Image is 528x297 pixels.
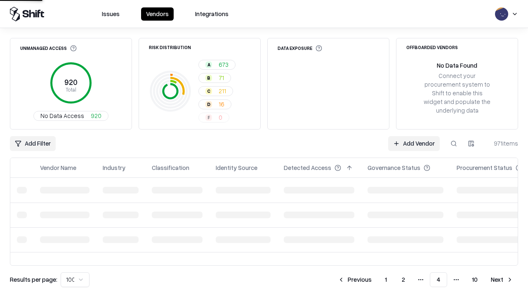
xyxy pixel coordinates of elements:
button: 2 [395,272,412,287]
span: 920 [91,111,101,120]
div: Identity Source [216,163,257,172]
span: 673 [219,60,229,69]
div: No Data Found [437,61,477,70]
div: Governance Status [368,163,420,172]
button: Vendors [141,7,174,21]
button: C211 [198,86,233,96]
div: D [205,101,212,108]
span: No Data Access [40,111,84,120]
button: Integrations [190,7,233,21]
div: Classification [152,163,189,172]
div: Industry [103,163,125,172]
tspan: 920 [64,78,78,87]
div: Offboarded Vendors [406,45,458,49]
tspan: Total [66,86,76,93]
button: 10 [465,272,484,287]
div: Procurement Status [457,163,512,172]
button: Add Filter [10,136,56,151]
div: Unmanaged Access [20,45,77,52]
button: Issues [97,7,125,21]
div: Detected Access [284,163,331,172]
span: 211 [219,87,226,95]
div: C [205,88,212,94]
button: Next [486,272,518,287]
div: B [205,75,212,81]
div: Risk Distribution [149,45,191,49]
button: 4 [430,272,447,287]
span: 71 [219,73,224,82]
div: Data Exposure [278,45,322,52]
button: 1 [378,272,394,287]
a: Add Vendor [388,136,440,151]
button: Previous [333,272,377,287]
span: 16 [219,100,224,108]
button: D16 [198,99,231,109]
nav: pagination [333,272,518,287]
div: Connect your procurement system to Shift to enable this widget and populate the underlying data [423,71,491,115]
p: Results per page: [10,275,57,284]
button: B71 [198,73,231,83]
div: A [205,61,212,68]
div: Vendor Name [40,163,76,172]
div: 971 items [485,139,518,148]
button: No Data Access920 [33,111,108,121]
button: A673 [198,60,236,70]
